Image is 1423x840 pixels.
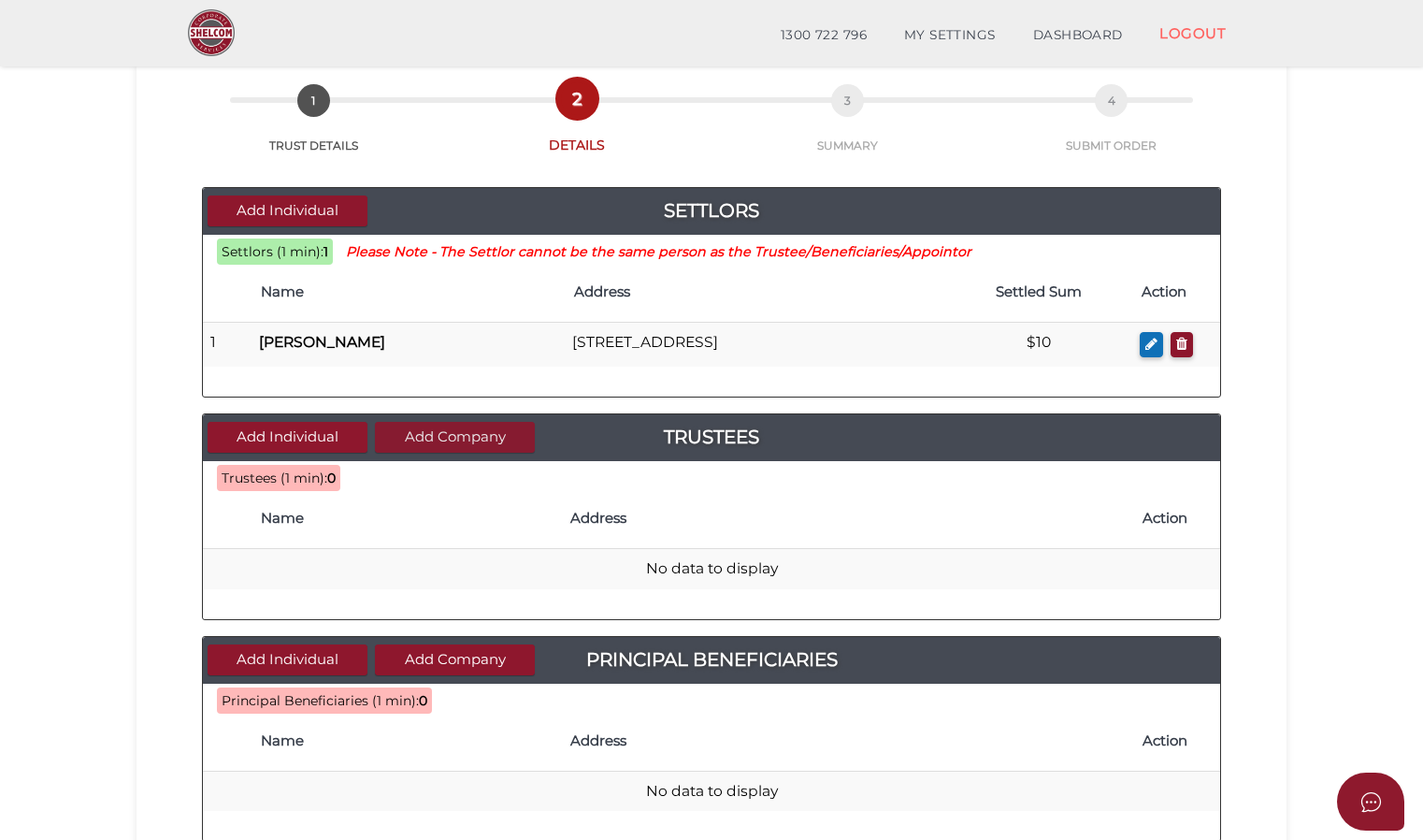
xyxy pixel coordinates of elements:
[327,470,336,486] b: 0
[956,284,1123,300] h4: Settled Sum
[762,17,885,54] a: 1300 722 796
[1141,14,1244,52] a: LOGOUT
[203,549,1220,589] td: No data to display
[1143,733,1211,749] h4: Action
[561,82,594,115] span: 2
[208,644,367,675] button: Add Individual
[711,105,984,153] a: 3SUMMARY
[1142,284,1211,300] h4: Action
[565,323,946,367] td: [STREET_ADDRESS]
[208,422,367,453] button: Add Individual
[831,84,864,117] span: 3
[208,196,367,226] button: Add Individual
[375,422,535,453] button: Add Company
[203,323,252,367] td: 1
[261,284,555,300] h4: Name
[222,692,419,709] span: Principal Beneficiaries (1 min):
[984,105,1240,153] a: 4SUBMIT ORDER
[885,17,1014,54] a: MY SETTINGS
[375,644,535,675] button: Add Company
[574,284,937,300] h4: Address
[570,511,1123,527] h4: Address
[1143,511,1211,527] h4: Action
[443,103,711,154] a: 2DETAILS
[419,692,427,709] b: 0
[1014,17,1142,54] a: DASHBOARD
[259,333,385,351] b: [PERSON_NAME]
[203,644,1220,674] a: Principal Beneficiaries
[203,422,1220,452] a: Trustees
[183,105,443,153] a: 1TRUST DETAILS
[222,243,323,260] span: Settlors (1 min):
[346,243,971,260] small: Please Note - The Settlor cannot be the same person as the Trustee/Beneficiaries/Appointor
[946,323,1132,367] td: $10
[570,733,1123,749] h4: Address
[297,84,330,117] span: 1
[261,511,553,527] h4: Name
[323,243,328,260] b: 1
[1337,773,1404,831] button: Open asap
[203,772,1220,812] td: No data to display
[1095,84,1128,117] span: 4
[222,470,327,486] span: Trustees (1 min):
[203,196,1220,225] a: Settlors
[261,733,553,749] h4: Name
